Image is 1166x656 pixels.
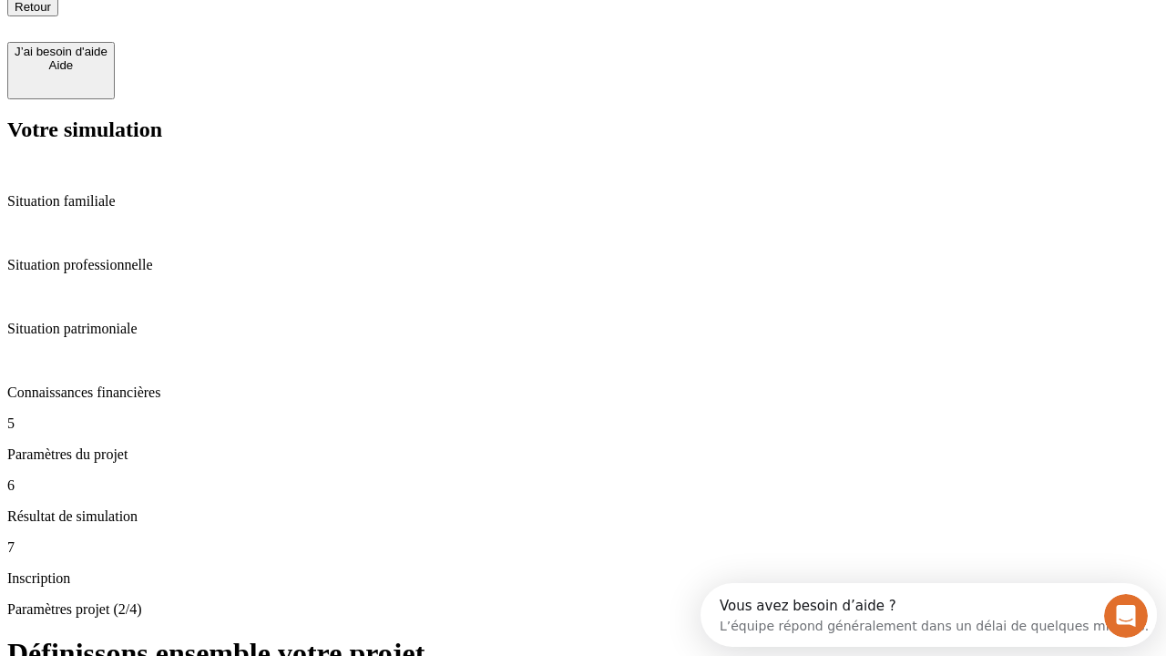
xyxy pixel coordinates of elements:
p: Paramètres du projet [7,446,1159,463]
h2: Votre simulation [7,118,1159,142]
p: 5 [7,415,1159,432]
div: Ouvrir le Messenger Intercom [7,7,502,57]
p: Situation patrimoniale [7,321,1159,337]
p: 7 [7,539,1159,556]
p: Situation familiale [7,193,1159,210]
iframe: Intercom live chat discovery launcher [701,583,1157,647]
div: Aide [15,58,107,72]
p: Paramètres projet (2/4) [7,601,1159,618]
div: J’ai besoin d'aide [15,45,107,58]
div: L’équipe répond généralement dans un délai de quelques minutes. [19,30,448,49]
iframe: Intercom live chat [1104,594,1148,638]
div: Vous avez besoin d’aide ? [19,15,448,30]
p: Connaissances financières [7,384,1159,401]
button: J’ai besoin d'aideAide [7,42,115,99]
p: Situation professionnelle [7,257,1159,273]
p: Inscription [7,570,1159,587]
p: Résultat de simulation [7,508,1159,525]
p: 6 [7,477,1159,494]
